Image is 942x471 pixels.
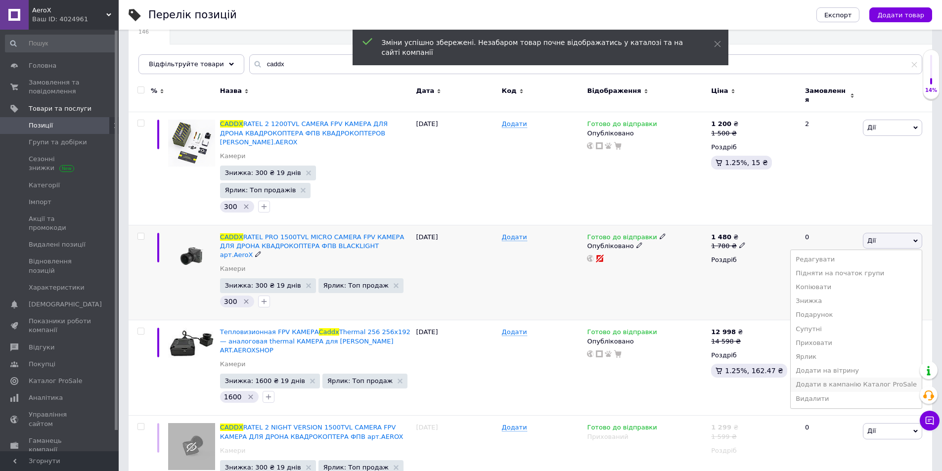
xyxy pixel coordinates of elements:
[725,159,767,167] span: 1.25%, 15 ₴
[502,328,527,336] span: Додати
[319,328,339,336] span: Caddx
[249,54,922,74] input: Пошук по назві позиції, артикулу і пошуковим запитам
[791,364,922,378] li: Додати на вітрину
[225,170,301,176] span: Знижка: 300 ₴ 19 днів
[711,446,797,455] div: Роздріб
[220,424,403,440] span: RATEL 2 NIGHT VERSION 1500TVL CAMERA FPV КАМЕРА ДЛЯ ДРОНА КВАДРОКОПТЕРА ФПВ арт.AEROX
[502,233,527,241] span: Додати
[220,424,403,440] a: CADDXRATEL 2 NIGHT VERSION 1500TVL CAMERA FPV КАМЕРА ДЛЯ ДРОНА КВАДРОКОПТЕРА ФПВ арт.AEROX
[29,121,53,130] span: Позиції
[867,237,876,244] span: Дії
[138,28,150,36] span: 146
[791,392,922,406] li: Видалити
[220,120,388,145] a: CADDXRATEL 2 1200TVL CAMERA FPV КАМЕРА ДЛЯ ДРОНА КВАДРОКОПТЕРА ФПВ КВАДРОКОПТЕРОВ [PERSON_NAME].A...
[168,233,215,280] img: CADDX RATEL PRO 1500TVL MICRO CAMERA FPV КАМЕРА ДЛЯ ДРОНА КВАДРОКОПТЕРА ФПВ BLACKLIGHT арт.AeroX
[711,233,731,241] b: 1 480
[791,378,922,391] li: Додати в кампанію Каталог ProSale
[414,320,499,416] div: [DATE]
[29,343,54,352] span: Відгуки
[29,360,55,369] span: Покупці
[791,336,922,350] li: Приховати
[791,350,922,364] li: Ярлик
[29,393,63,402] span: Аналітика
[29,138,87,147] span: Групи та добірки
[220,152,246,161] a: Камери
[711,120,738,128] div: ₴
[323,282,389,289] span: Ярлик: Топ продаж
[711,233,745,242] div: ₴
[711,432,738,441] div: 1 599 ₴
[29,436,91,454] span: Гаманець компанії
[791,322,922,336] li: Супутні
[711,328,743,337] div: ₴
[29,214,91,232] span: Акції та промокоди
[587,337,706,346] div: Опубліковано
[168,423,215,470] img: CADDX RATEL 2 NIGHT VERSION 1500TVL CAMERA FPV КАМЕРА ДЛЯ ДРОНА КВАДРОКОПТЕРА ФПВ арт.AEROX
[791,266,922,280] li: Підняти на початок групи
[220,120,243,128] span: CADDX
[711,86,728,95] span: Ціна
[29,300,102,309] span: [DEMOGRAPHIC_DATA]
[29,181,60,190] span: Категорії
[29,317,91,335] span: Показники роботи компанії
[711,129,738,138] div: 1 500 ₴
[725,367,783,375] span: 1.25%, 162.47 ₴
[587,233,657,244] span: Готово до відправки
[867,124,876,131] span: Дії
[220,233,404,258] a: CADDXRATEL PRO 1500TVL MICRO CAMERA FPV КАМЕРА ДЛЯ ДРОНА КВАДРОКОПТЕРА ФПВ BLACKLIGHT арт.AeroX
[32,15,119,24] div: Ваш ID: 4024961
[220,233,404,258] span: RATEL PRO 1500TVL MICRO CAMERA FPV КАМЕРА ДЛЯ ДРОНА КВАДРОКОПТЕРА ФПВ BLACKLIGHT арт.AeroX
[323,464,389,471] span: Ярлик: Топ продаж
[711,423,738,432] div: ₴
[225,282,301,289] span: Знижка: 300 ₴ 19 днів
[29,198,51,207] span: Імпорт
[327,378,393,384] span: Ярлик: Топ продаж
[711,242,745,251] div: 1 780 ₴
[414,225,499,320] div: [DATE]
[220,233,243,241] span: CADDX
[224,393,242,401] span: 1600
[816,7,860,22] button: Експорт
[923,87,939,94] div: 14%
[224,203,237,211] span: 300
[711,351,797,360] div: Роздріб
[220,328,319,336] span: Тепловизионная FPV КАМЕРА
[791,308,922,322] li: Подарунок
[29,240,86,249] span: Видалені позиції
[29,155,91,172] span: Сезонні знижки
[151,86,157,95] span: %
[225,187,296,193] span: Ярлик: Топ продажів
[587,424,657,434] span: Готово до відправки
[225,378,305,384] span: Знижка: 1600 ₴ 19 днів
[220,446,246,455] a: Камери
[29,104,91,113] span: Товари та послуги
[805,86,848,104] span: Замовлення
[869,7,932,22] button: Додати товар
[5,35,117,52] input: Пошук
[587,242,706,251] div: Опубліковано
[225,464,301,471] span: Знижка: 300 ₴ 19 днів
[587,432,706,441] div: Прихований
[711,120,731,128] b: 1 200
[29,61,56,70] span: Головна
[877,11,924,19] span: Додати товар
[502,424,527,431] span: Додати
[799,112,860,225] div: 2
[414,112,499,225] div: [DATE]
[711,328,736,336] b: 12 998
[29,410,91,428] span: Управління сайтом
[382,38,689,57] div: Зміни успішно збережені. Незабаром товар почне відображатись у каталозі та на сайті компанії
[587,86,641,95] span: Відображення
[224,298,237,305] span: 300
[920,411,940,430] button: Чат з покупцем
[799,225,860,320] div: 0
[29,377,82,385] span: Каталог ProSale
[220,120,388,145] span: RATEL 2 1200TVL CAMERA FPV КАМЕРА ДЛЯ ДРОНА КВАДРОКОПТЕРА ФПВ КВАДРОКОПТЕРОВ [PERSON_NAME].AEROX
[242,203,250,211] svg: Видалити мітку
[220,328,410,353] a: Тепловизионная FPV КАМЕРАCaddxThermal 256 256x192 — аналоговая thermal КАМЕРА для [PERSON_NAME] A...
[220,424,243,431] span: CADDX
[711,256,797,264] div: Роздріб
[791,294,922,308] li: Знижка
[220,86,242,95] span: Назва
[502,120,527,128] span: Додати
